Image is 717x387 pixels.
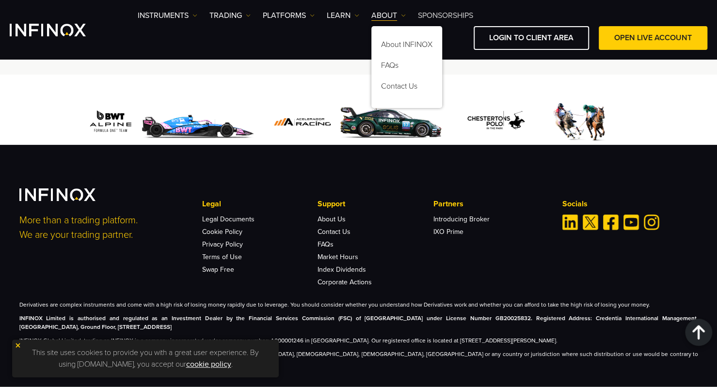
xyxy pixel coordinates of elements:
p: The information on this site is not directed at residents of [GEOGRAPHIC_DATA], [DEMOGRAPHIC_DATA... [19,350,698,367]
a: SPONSORSHIPS [418,10,473,21]
a: Instruments [138,10,197,21]
a: FAQs [318,240,334,248]
a: FAQs [371,57,442,77]
a: OPEN LIVE ACCOUNT [599,26,707,50]
p: Socials [562,198,698,210]
strong: INFINOX Limited is authorised and regulated as an Investment Dealer by the Financial Services Com... [19,315,698,330]
a: About INFINOX [371,36,442,57]
p: Derivatives are complex instruments and come with a high risk of losing money rapidly due to leve... [19,300,698,309]
a: Legal Documents [202,215,255,223]
a: Learn [327,10,359,21]
a: PLATFORMS [263,10,315,21]
a: Swap Free [202,265,234,274]
a: Market Hours [318,253,358,261]
a: cookie policy [186,359,231,369]
p: Legal [202,198,318,210]
a: LOGIN TO CLIENT AREA [474,26,589,50]
a: Privacy Policy [202,240,243,248]
a: TRADING [209,10,251,21]
a: Linkedin [562,215,578,230]
p: Support [318,198,433,210]
a: Index Dividends [318,265,366,274]
a: Twitter [583,215,598,230]
a: Introducing Broker [433,215,490,223]
a: About Us [318,215,346,223]
p: Partners [433,198,549,210]
img: yellow close icon [15,342,21,349]
a: Terms of Use [202,253,242,261]
a: Facebook [603,215,619,230]
a: Corporate Actions [318,278,372,286]
a: Contact Us [371,77,442,98]
p: More than a trading platform. We are your trading partner. [19,213,189,242]
a: ABOUT [371,10,406,21]
p: This site uses cookies to provide you with a great user experience. By using [DOMAIN_NAME], you a... [17,344,274,372]
a: Instagram [644,215,659,230]
a: Cookie Policy [202,228,242,236]
a: INFINOX Logo [10,24,109,36]
a: Youtube [623,215,639,230]
a: IXO Prime [433,228,463,236]
a: Contact Us [318,228,351,236]
p: INFINOX Global Limited, trading as INFINOX is a company incorporated under company number: A00000... [19,336,698,345]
